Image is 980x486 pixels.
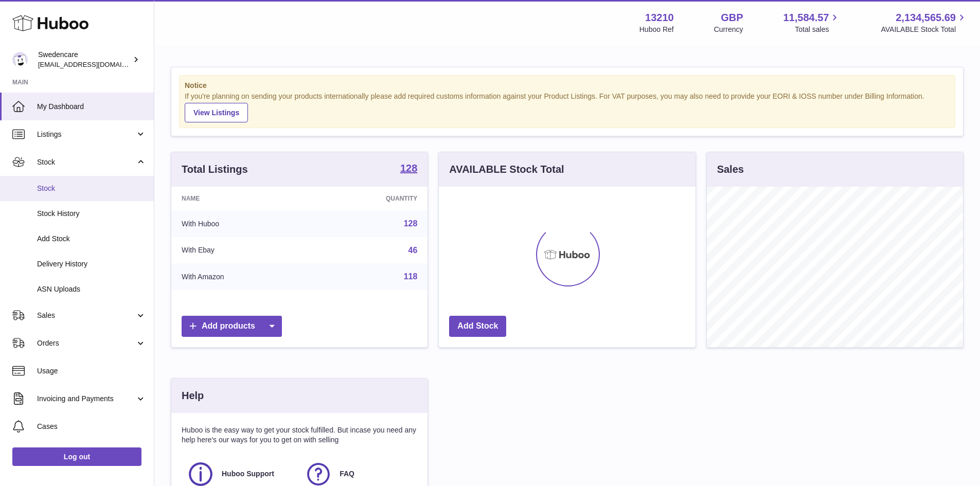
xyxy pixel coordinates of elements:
td: With Huboo [171,210,312,237]
a: Add Stock [449,316,506,337]
a: 2,134,565.69 AVAILABLE Stock Total [881,11,968,34]
a: 46 [408,246,418,255]
span: 2,134,565.69 [896,11,956,25]
a: 11,584.57 Total sales [783,11,841,34]
span: 11,584.57 [783,11,829,25]
span: Stock [37,184,146,193]
span: Huboo Support [222,469,274,479]
span: FAQ [340,469,354,479]
a: 118 [404,272,418,281]
span: Sales [37,311,135,320]
div: Huboo Ref [639,25,674,34]
strong: 13210 [645,11,674,25]
a: View Listings [185,103,248,122]
span: Stock [37,157,135,167]
span: Add Stock [37,234,146,244]
a: Add products [182,316,282,337]
div: If you're planning on sending your products internationally please add required customs informati... [185,92,950,122]
span: Total sales [795,25,841,34]
th: Name [171,187,312,210]
img: internalAdmin-13210@internal.huboo.com [12,52,28,67]
a: Log out [12,447,141,466]
h3: Sales [717,163,744,176]
span: [EMAIL_ADDRESS][DOMAIN_NAME] [38,60,151,68]
a: 128 [404,219,418,228]
div: Swedencare [38,50,131,69]
h3: AVAILABLE Stock Total [449,163,564,176]
span: Cases [37,422,146,431]
h3: Total Listings [182,163,248,176]
a: 128 [400,163,417,175]
strong: Notice [185,81,950,91]
span: Usage [37,366,146,376]
td: With Amazon [171,263,312,290]
span: Listings [37,130,135,139]
span: AVAILABLE Stock Total [881,25,968,34]
p: Huboo is the easy way to get your stock fulfilled. But incase you need any help here's our ways f... [182,425,417,445]
span: Stock History [37,209,146,219]
td: With Ebay [171,237,312,264]
span: Delivery History [37,259,146,269]
th: Quantity [312,187,428,210]
span: ASN Uploads [37,284,146,294]
span: Invoicing and Payments [37,394,135,404]
h3: Help [182,389,204,403]
strong: 128 [400,163,417,173]
span: My Dashboard [37,102,146,112]
strong: GBP [721,11,743,25]
span: Orders [37,338,135,348]
div: Currency [714,25,743,34]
